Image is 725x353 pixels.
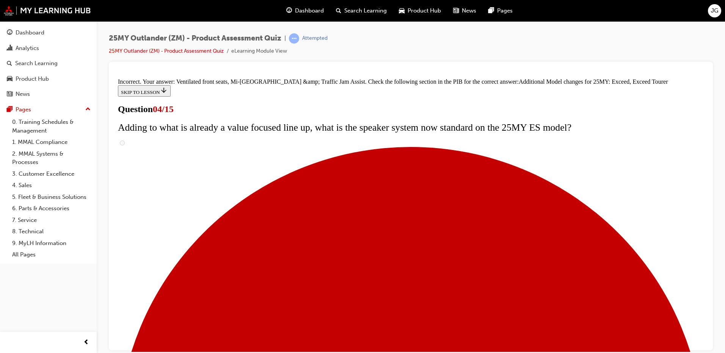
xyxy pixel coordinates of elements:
[9,116,94,136] a: 0. Training Schedules & Management
[399,6,405,16] span: car-icon
[3,41,94,55] a: Analytics
[711,6,718,15] span: JG
[9,214,94,226] a: 7. Service
[408,6,441,15] span: Product Hub
[7,91,13,98] span: news-icon
[289,33,299,44] span: learningRecordVerb_ATTEMPT-icon
[231,47,287,56] li: eLearning Module View
[6,14,53,20] span: SKIP TO LESSON
[330,3,393,19] a: search-iconSearch Learning
[302,35,328,42] div: Attempted
[9,249,94,261] a: All Pages
[16,105,31,114] div: Pages
[393,3,447,19] a: car-iconProduct Hub
[3,103,94,117] button: Pages
[447,3,482,19] a: news-iconNews
[7,45,13,52] span: chart-icon
[3,56,94,70] a: Search Learning
[9,237,94,249] a: 9. MyLH Information
[482,3,519,19] a: pages-iconPages
[3,87,94,101] a: News
[7,76,13,83] span: car-icon
[9,136,94,148] a: 1. MMAL Compliance
[9,148,94,168] a: 2. MMAL Systems & Processes
[9,168,94,180] a: 3. Customer Excellence
[284,34,286,43] span: |
[109,34,281,43] span: 25MY Outlander (ZM) - Product Assessment Quiz
[9,203,94,214] a: 6. Parts & Accessories
[4,6,91,16] img: mmal
[9,180,94,191] a: 4. Sales
[16,75,49,83] div: Product Hub
[497,6,513,15] span: Pages
[7,106,13,113] span: pages-icon
[109,48,224,54] a: 25MY Outlander (ZM) - Product Assessment Quiz
[85,105,91,114] span: up-icon
[286,6,292,16] span: guage-icon
[3,24,94,103] button: DashboardAnalyticsSearch LearningProduct HubNews
[3,72,94,86] a: Product Hub
[3,10,56,21] button: SKIP TO LESSON
[15,59,58,68] div: Search Learning
[336,6,341,16] span: search-icon
[3,26,94,40] a: Dashboard
[7,30,13,36] span: guage-icon
[83,338,89,347] span: prev-icon
[16,44,39,53] div: Analytics
[7,60,12,67] span: search-icon
[3,3,589,10] div: Incorrect. Your answer: Ventilated front seats, Mi-[GEOGRAPHIC_DATA] &amp; Traffic Jam Assist. Ch...
[9,226,94,237] a: 8. Technical
[344,6,387,15] span: Search Learning
[488,6,494,16] span: pages-icon
[462,6,476,15] span: News
[708,4,721,17] button: JG
[16,90,30,98] div: News
[16,28,44,37] div: Dashboard
[295,6,324,15] span: Dashboard
[280,3,330,19] a: guage-iconDashboard
[9,191,94,203] a: 5. Fleet & Business Solutions
[453,6,459,16] span: news-icon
